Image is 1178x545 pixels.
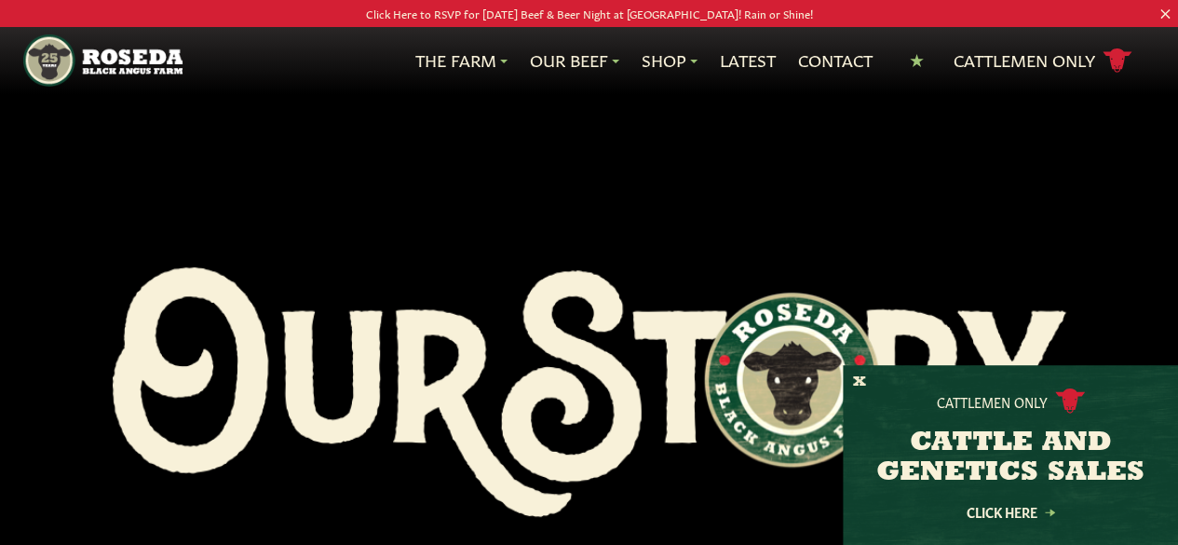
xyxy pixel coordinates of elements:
[59,4,1119,23] p: Click Here to RSVP for [DATE] Beef & Beer Night at [GEOGRAPHIC_DATA]! Rain or Shine!
[720,48,776,73] a: Latest
[853,373,866,392] button: X
[798,48,873,73] a: Contact
[642,48,697,73] a: Shop
[23,27,1154,94] nav: Main Navigation
[866,429,1155,488] h3: CATTLE AND GENETICS SALES
[415,48,508,73] a: The Farm
[937,392,1048,411] p: Cattlemen Only
[113,267,1066,517] img: Roseda Black Aangus Farm
[954,45,1132,77] a: Cattlemen Only
[530,48,619,73] a: Our Beef
[1055,388,1085,414] img: cattle-icon.svg
[927,506,1094,518] a: Click Here
[23,34,183,87] img: https://roseda.com/wp-content/uploads/2021/05/roseda-25-header.png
